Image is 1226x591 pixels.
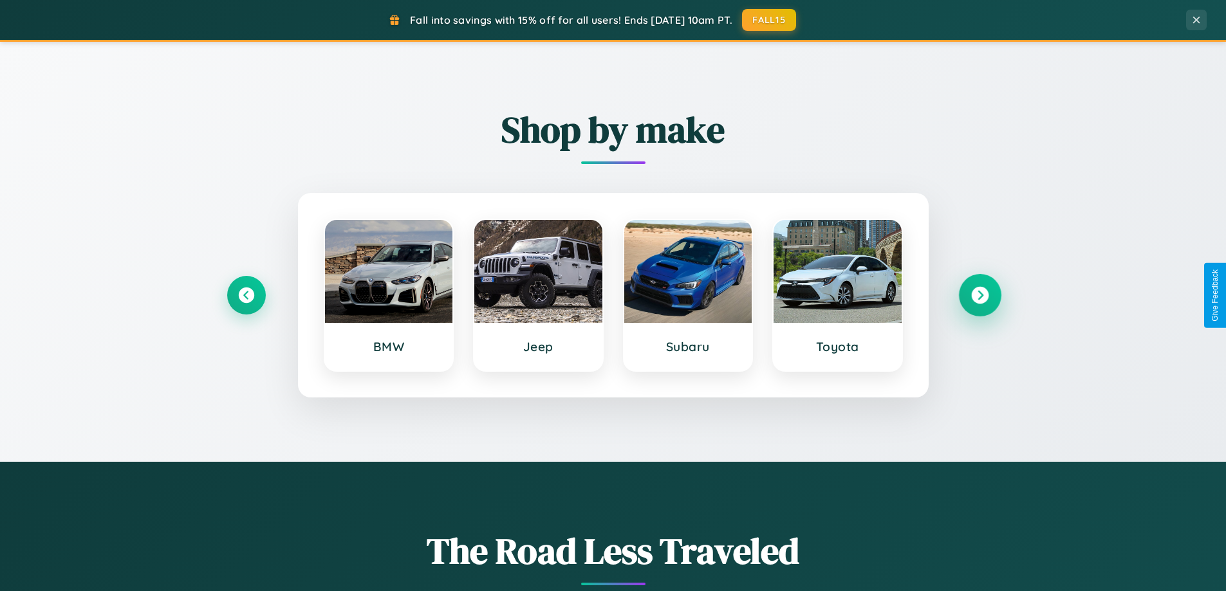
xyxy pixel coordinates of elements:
[227,526,999,576] h1: The Road Less Traveled
[742,9,796,31] button: FALL15
[786,339,889,354] h3: Toyota
[227,105,999,154] h2: Shop by make
[637,339,739,354] h3: Subaru
[487,339,590,354] h3: Jeep
[338,339,440,354] h3: BMW
[410,14,732,26] span: Fall into savings with 15% off for all users! Ends [DATE] 10am PT.
[1211,269,1220,322] div: Give Feedback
